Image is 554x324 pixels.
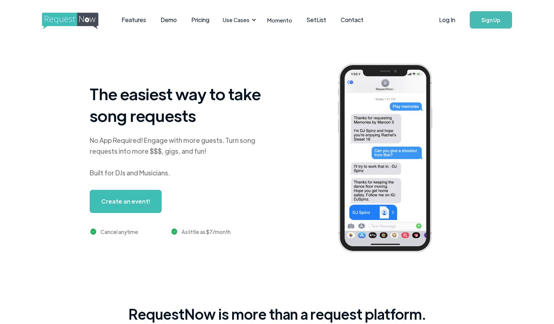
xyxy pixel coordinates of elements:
[470,11,512,29] a: Sign Up
[90,229,97,235] img: green checkmark
[171,229,178,235] img: green checkmark
[435,223,513,245] img: venmo screenshot
[223,16,250,24] div: Use Cases
[90,135,270,178] div: No App Required! Engage with more guests. Turn song requests into more $$$, gigs, and fun! Built ...
[299,9,333,31] a: SetList
[90,83,270,126] h1: The easiest way to take song requests
[101,227,138,236] div: Cancel anytime
[260,9,299,31] a: Momento
[432,7,463,33] a: Log In
[42,13,112,29] img: requestnow logo
[114,9,153,31] a: Features
[90,190,162,213] a: Create an event!
[182,227,231,236] div: As little as $7/month
[333,9,371,31] a: Contact
[218,9,258,31] div: Use Cases
[42,13,96,27] a: home
[435,246,513,268] img: contact card example
[184,9,217,31] a: Pricing
[153,9,184,31] a: Demo
[329,59,452,260] img: iphone screenshot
